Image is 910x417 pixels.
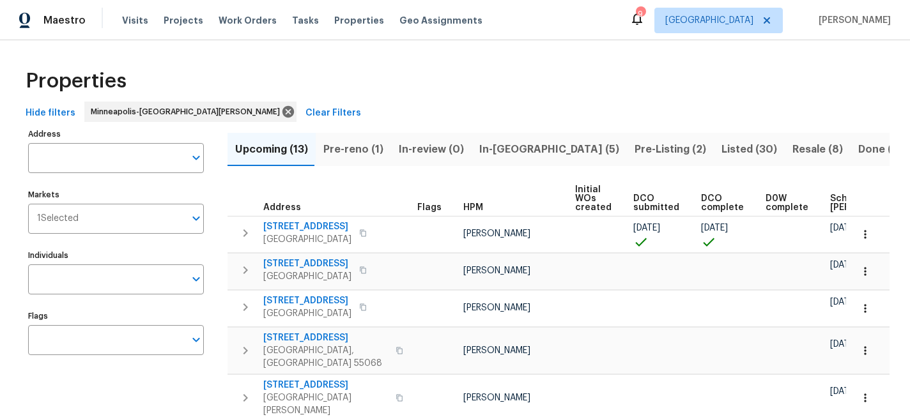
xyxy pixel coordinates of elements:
[399,140,464,158] span: In-review (0)
[263,307,351,320] span: [GEOGRAPHIC_DATA]
[665,14,753,27] span: [GEOGRAPHIC_DATA]
[263,379,388,391] span: [STREET_ADDRESS]
[830,194,902,212] span: Scheduled [PERSON_NAME]
[122,14,148,27] span: Visits
[43,14,86,27] span: Maestro
[37,213,79,224] span: 1 Selected
[219,14,277,27] span: Work Orders
[334,14,384,27] span: Properties
[721,140,777,158] span: Listed (30)
[164,14,203,27] span: Projects
[463,303,530,312] span: [PERSON_NAME]
[635,140,706,158] span: Pre-Listing (2)
[830,261,857,269] span: [DATE]
[28,252,204,259] label: Individuals
[235,140,308,158] span: Upcoming (13)
[701,224,728,232] span: [DATE]
[792,140,843,158] span: Resale (8)
[463,203,483,212] span: HPM
[830,224,857,232] span: [DATE]
[263,220,351,233] span: [STREET_ADDRESS]
[187,209,205,227] button: Open
[305,105,361,121] span: Clear Filters
[300,102,366,125] button: Clear Filters
[399,14,482,27] span: Geo Assignments
[292,16,319,25] span: Tasks
[323,140,383,158] span: Pre-reno (1)
[814,14,891,27] span: [PERSON_NAME]
[636,8,645,20] div: 9
[26,75,127,87] span: Properties
[28,312,204,320] label: Flags
[463,229,530,238] span: [PERSON_NAME]
[263,391,388,417] span: [GEOGRAPHIC_DATA][PERSON_NAME]
[463,393,530,402] span: [PERSON_NAME]
[479,140,619,158] span: In-[GEOGRAPHIC_DATA] (5)
[28,130,204,138] label: Address
[463,266,530,275] span: [PERSON_NAME]
[91,105,285,118] span: Minneapolis-[GEOGRAPHIC_DATA][PERSON_NAME]
[766,194,808,212] span: D0W complete
[830,387,857,396] span: [DATE]
[26,105,75,121] span: Hide filters
[263,344,388,370] span: [GEOGRAPHIC_DATA], [GEOGRAPHIC_DATA] 55068
[463,346,530,355] span: [PERSON_NAME]
[263,331,388,344] span: [STREET_ADDRESS]
[28,191,204,199] label: Markets
[263,203,301,212] span: Address
[633,194,679,212] span: DCO submitted
[417,203,442,212] span: Flags
[187,149,205,167] button: Open
[263,233,351,246] span: [GEOGRAPHIC_DATA]
[830,298,857,307] span: [DATE]
[84,102,297,122] div: Minneapolis-[GEOGRAPHIC_DATA][PERSON_NAME]
[830,340,857,349] span: [DATE]
[20,102,81,125] button: Hide filters
[263,270,351,283] span: [GEOGRAPHIC_DATA]
[263,257,351,270] span: [STREET_ADDRESS]
[633,224,660,232] span: [DATE]
[263,294,351,307] span: [STREET_ADDRESS]
[701,194,744,212] span: DCO complete
[187,270,205,288] button: Open
[187,331,205,349] button: Open
[575,185,612,212] span: Initial WOs created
